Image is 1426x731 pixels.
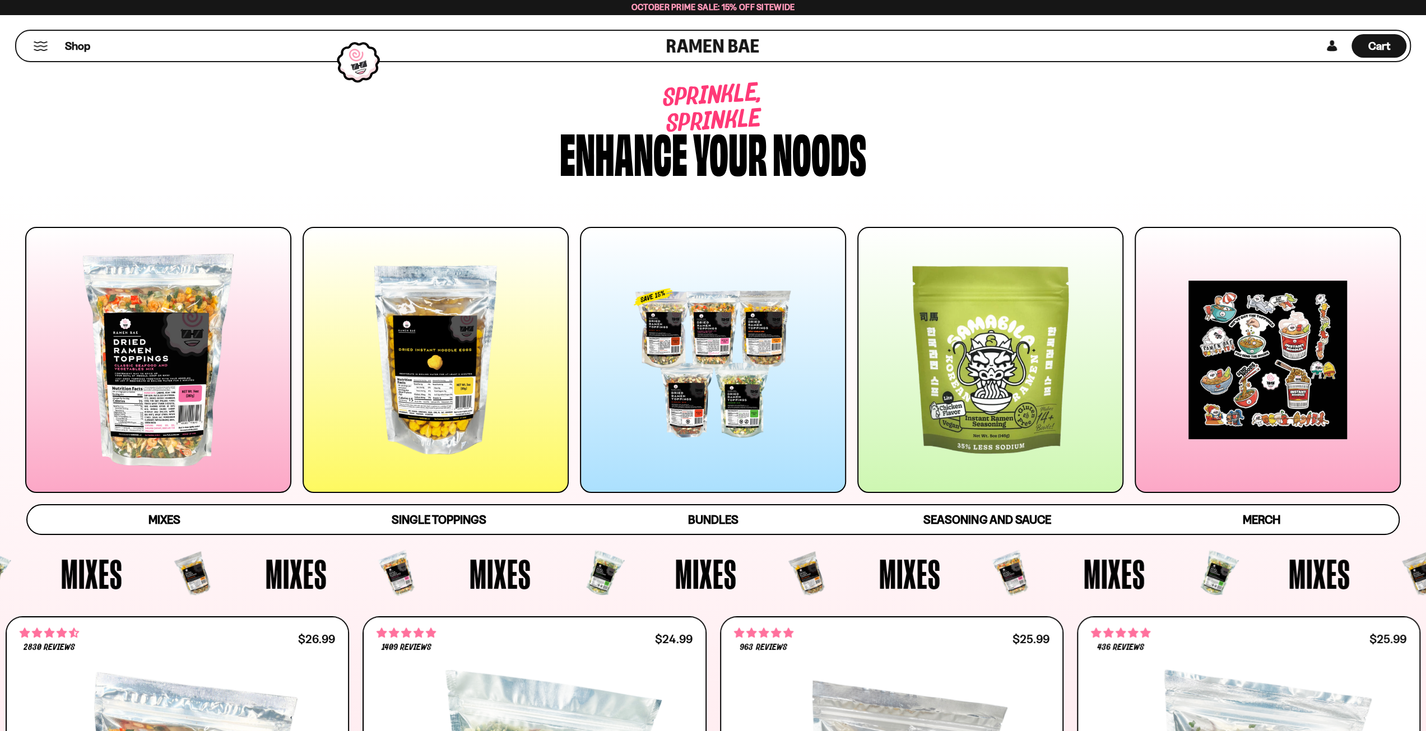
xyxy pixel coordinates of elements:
[576,505,850,534] a: Bundles
[1084,553,1145,594] span: Mixes
[33,41,48,51] button: Mobile Menu Trigger
[1243,513,1280,527] span: Merch
[65,39,90,54] span: Shop
[1091,626,1150,640] span: 4.76 stars
[27,505,301,534] a: Mixes
[148,513,180,527] span: Mixes
[377,626,436,640] span: 4.76 stars
[1351,31,1406,61] div: Cart
[382,643,431,652] span: 1409 reviews
[1124,505,1398,534] a: Merch
[631,2,795,12] span: October Prime Sale: 15% off Sitewide
[1369,634,1406,644] div: $25.99
[20,626,79,640] span: 4.68 stars
[655,634,692,644] div: $24.99
[734,626,793,640] span: 4.75 stars
[470,553,531,594] span: Mixes
[302,505,576,534] a: Single Toppings
[1368,39,1390,53] span: Cart
[1289,553,1350,594] span: Mixes
[24,643,75,652] span: 2830 reviews
[675,553,737,594] span: Mixes
[1097,643,1144,652] span: 436 reviews
[560,125,688,178] div: Enhance
[392,513,486,527] span: Single Toppings
[850,505,1124,534] a: Seasoning and Sauce
[65,34,90,58] a: Shop
[298,634,335,644] div: $26.99
[879,553,941,594] span: Mixes
[688,513,738,527] span: Bundles
[266,553,327,594] span: Mixes
[1012,634,1049,644] div: $25.99
[61,553,123,594] span: Mixes
[923,513,1051,527] span: Seasoning and Sauce
[773,125,866,178] div: noods
[740,643,787,652] span: 963 reviews
[693,125,767,178] div: your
